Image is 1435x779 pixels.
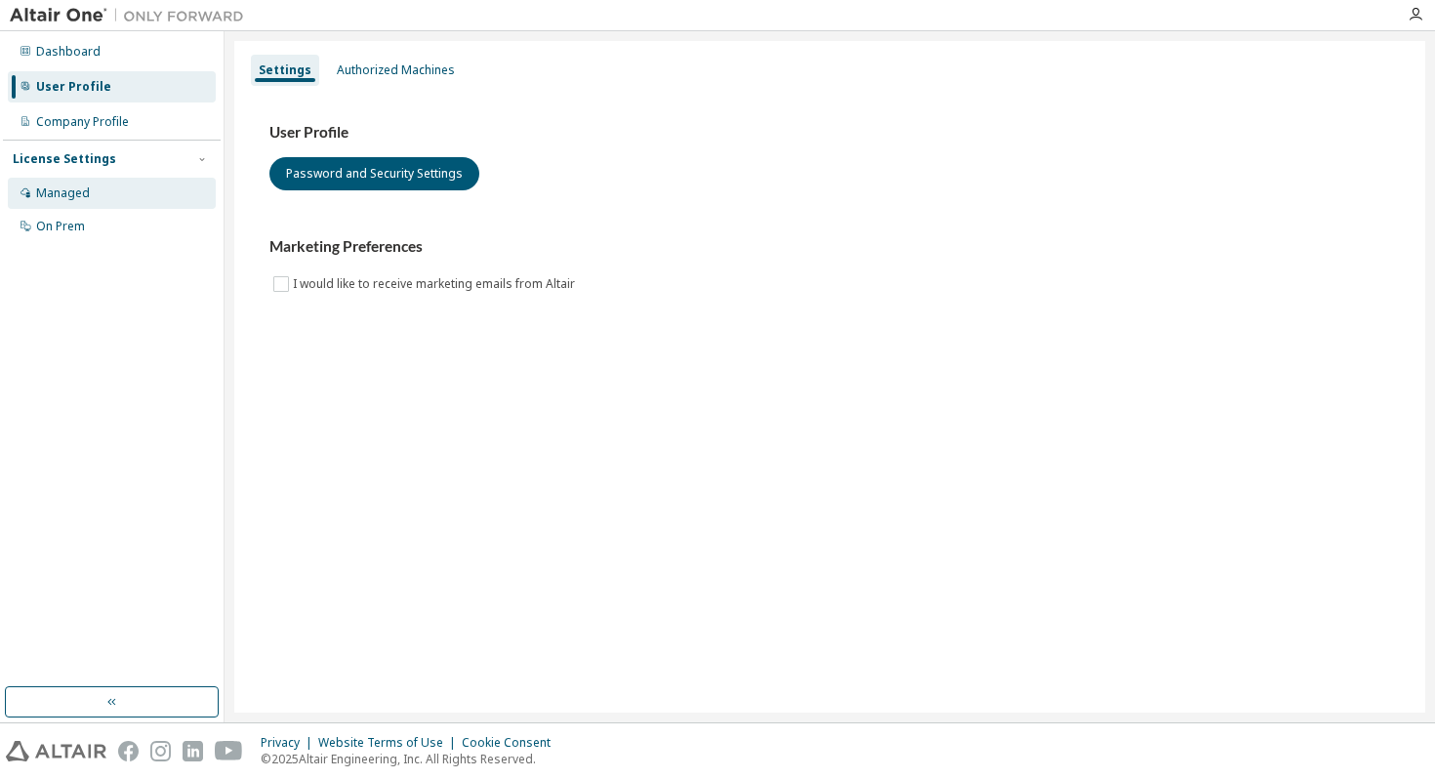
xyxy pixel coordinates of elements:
[337,62,455,78] div: Authorized Machines
[293,272,579,296] label: I would like to receive marketing emails from Altair
[183,741,203,761] img: linkedin.svg
[259,62,311,78] div: Settings
[10,6,254,25] img: Altair One
[261,751,562,767] p: © 2025 Altair Engineering, Inc. All Rights Reserved.
[215,741,243,761] img: youtube.svg
[6,741,106,761] img: altair_logo.svg
[13,151,116,167] div: License Settings
[269,157,479,190] button: Password and Security Settings
[261,735,318,751] div: Privacy
[269,123,1390,143] h3: User Profile
[36,114,129,130] div: Company Profile
[36,44,101,60] div: Dashboard
[36,185,90,201] div: Managed
[36,79,111,95] div: User Profile
[269,237,1390,257] h3: Marketing Preferences
[150,741,171,761] img: instagram.svg
[36,219,85,234] div: On Prem
[462,735,562,751] div: Cookie Consent
[118,741,139,761] img: facebook.svg
[318,735,462,751] div: Website Terms of Use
